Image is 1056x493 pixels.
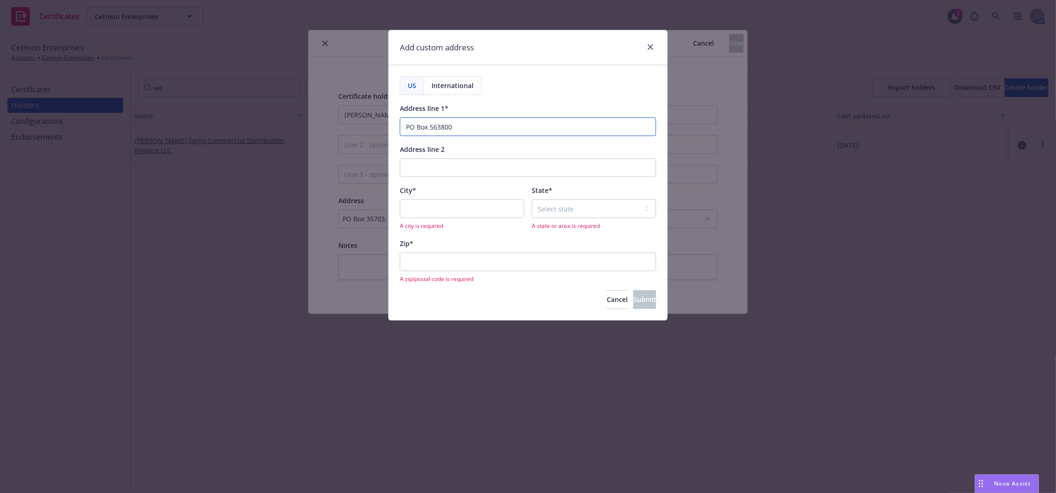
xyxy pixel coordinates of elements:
[400,275,656,283] span: A zip/postal code is required
[532,186,552,195] span: State*
[400,186,416,195] span: City*
[975,474,1039,493] button: Nova Assist
[408,81,416,90] span: US
[400,222,524,230] span: A city is required
[633,290,656,309] button: Submit
[994,479,1031,487] span: Nova Assist
[975,475,987,493] div: Drag to move
[607,290,628,309] button: Cancel
[633,295,656,304] span: Submit
[607,295,628,304] span: Cancel
[400,104,448,113] span: Address line 1*
[432,81,473,90] span: International
[400,145,445,154] span: Address line 2
[532,222,656,230] span: A state or area is required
